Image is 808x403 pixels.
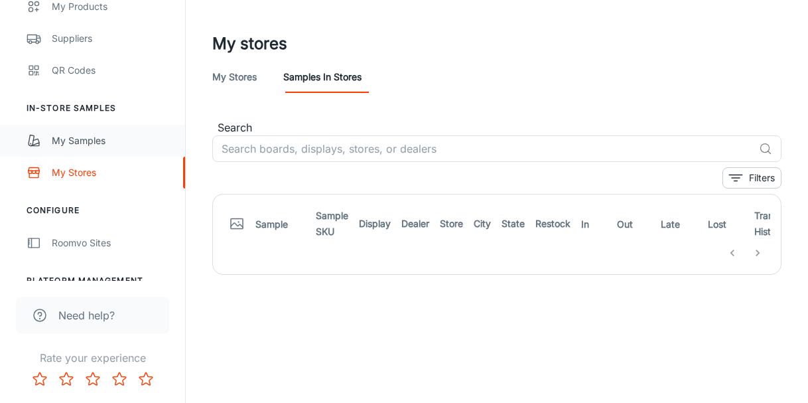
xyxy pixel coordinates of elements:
input: Search boards, displays, stores, or dealers [212,135,754,162]
div: My Stores [52,165,172,180]
span: Sample [255,216,305,232]
th: Sample SKU [310,205,354,242]
h1: My stores [212,32,287,56]
span: Need help? [58,307,115,323]
p: Search [218,120,781,135]
a: My stores [212,61,257,93]
div: Suppliers [52,31,172,46]
div: QR Codes [52,63,172,78]
th: Store [435,205,468,242]
span: Lost [708,216,744,232]
button: filter [722,167,781,189]
th: City [468,205,496,242]
th: Display [354,205,396,242]
span: Out [617,216,650,232]
th: Restock [530,205,576,242]
span: In [581,216,606,232]
p: Filters [749,171,775,185]
div: Roomvo Sites [52,236,172,250]
svg: Thumbnail [229,216,245,232]
a: Samples in stores [283,61,362,93]
nav: pagination navigation [720,242,770,264]
th: Dealer [396,205,435,242]
div: My Samples [52,133,172,148]
span: Late [661,216,697,232]
th: State [496,205,530,242]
